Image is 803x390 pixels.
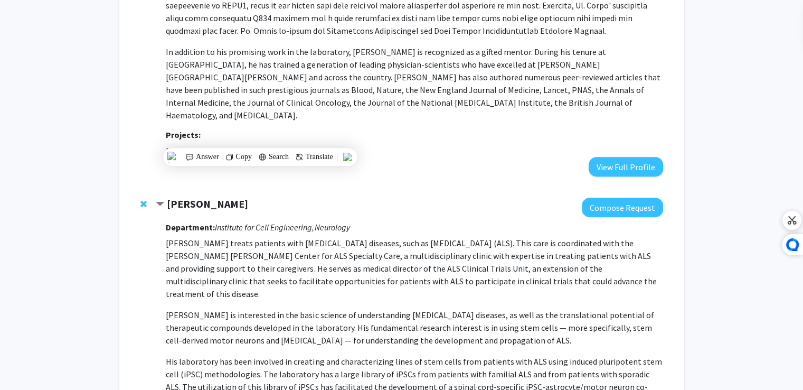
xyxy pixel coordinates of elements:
strong: Department: [166,222,215,233]
span: No Specific Projects Listed [166,145,262,156]
p: [PERSON_NAME] is interested in the basic science of understanding [MEDICAL_DATA] diseases, as wel... [166,309,663,347]
p: In addition to his promising work in the laboratory, [PERSON_NAME] is recognized as a gifted ment... [166,45,663,122]
button: Compose Request to Nicholas Maragakis [582,198,663,217]
span: Remove Nicholas Maragakis from bookmarks [140,200,147,208]
strong: [PERSON_NAME] [167,197,248,210]
i: Institute for Cell Engineering, [215,222,314,233]
i: Neurology [314,222,349,233]
iframe: Chat [8,342,45,382]
button: View Full Profile [589,157,663,177]
strong: Projects: [166,129,201,140]
span: Contract Nicholas Maragakis Bookmark [156,200,164,209]
p: [PERSON_NAME] treats patients with [MEDICAL_DATA] diseases, such as [MEDICAL_DATA] (ALS). This ca... [166,237,663,300]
